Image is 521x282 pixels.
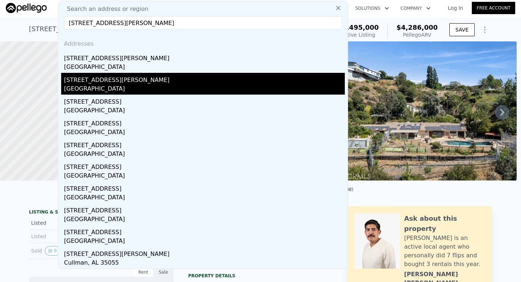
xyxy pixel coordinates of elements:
div: Listed [31,233,96,240]
div: [GEOGRAPHIC_DATA] [64,193,345,203]
div: LISTING & SALE HISTORY [29,209,174,216]
a: Log In [439,4,472,12]
div: Sold [31,246,96,256]
div: [STREET_ADDRESS] [64,95,345,106]
div: [GEOGRAPHIC_DATA] [64,237,345,247]
div: [STREET_ADDRESS][PERSON_NAME] [64,247,345,258]
a: Free Account [472,2,515,14]
div: [STREET_ADDRESS] [64,138,345,150]
button: Show Options [478,22,492,37]
span: $4,286,000 [397,24,438,31]
div: Rent [133,268,153,277]
div: [STREET_ADDRESS][PERSON_NAME] [64,51,345,63]
div: Listed [31,219,96,227]
img: Sale: 167702147 Parcel: 51232285 [331,41,517,181]
input: Enter an address, city, region, neighborhood or zip code [64,16,342,29]
button: SAVE [449,23,475,36]
div: [GEOGRAPHIC_DATA] [64,150,345,160]
div: [GEOGRAPHIC_DATA] [64,215,345,225]
button: Company [395,2,436,15]
div: Pellego ARV [397,31,438,38]
div: Ask about this property [404,213,485,234]
div: [PERSON_NAME] is an active local agent who personally did 7 flips and bought 3 rentals this year. [404,234,485,269]
button: Solutions [350,2,395,15]
div: [STREET_ADDRESS][PERSON_NAME] [64,73,345,84]
div: Addresses [61,34,345,51]
div: [STREET_ADDRESS] [64,203,345,215]
button: View historical data [45,246,60,256]
div: [GEOGRAPHIC_DATA] [64,128,345,138]
div: [STREET_ADDRESS] [64,225,345,237]
span: $1,495,000 [338,24,379,31]
div: [STREET_ADDRESS] [64,182,345,193]
div: [GEOGRAPHIC_DATA] [64,63,345,73]
img: Pellego [6,3,47,13]
div: [STREET_ADDRESS] , [GEOGRAPHIC_DATA] , CA 90077 [29,24,202,34]
div: Cullman, AL 35055 [64,258,345,269]
div: [STREET_ADDRESS] [64,160,345,171]
div: [GEOGRAPHIC_DATA] [64,84,345,95]
div: [GEOGRAPHIC_DATA] [64,171,345,182]
div: Sale [153,268,174,277]
div: [STREET_ADDRESS] [64,116,345,128]
div: Property details [188,273,333,279]
span: Active Listing [341,32,375,38]
div: [GEOGRAPHIC_DATA] [64,106,345,116]
span: Search an address or region [61,5,148,13]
